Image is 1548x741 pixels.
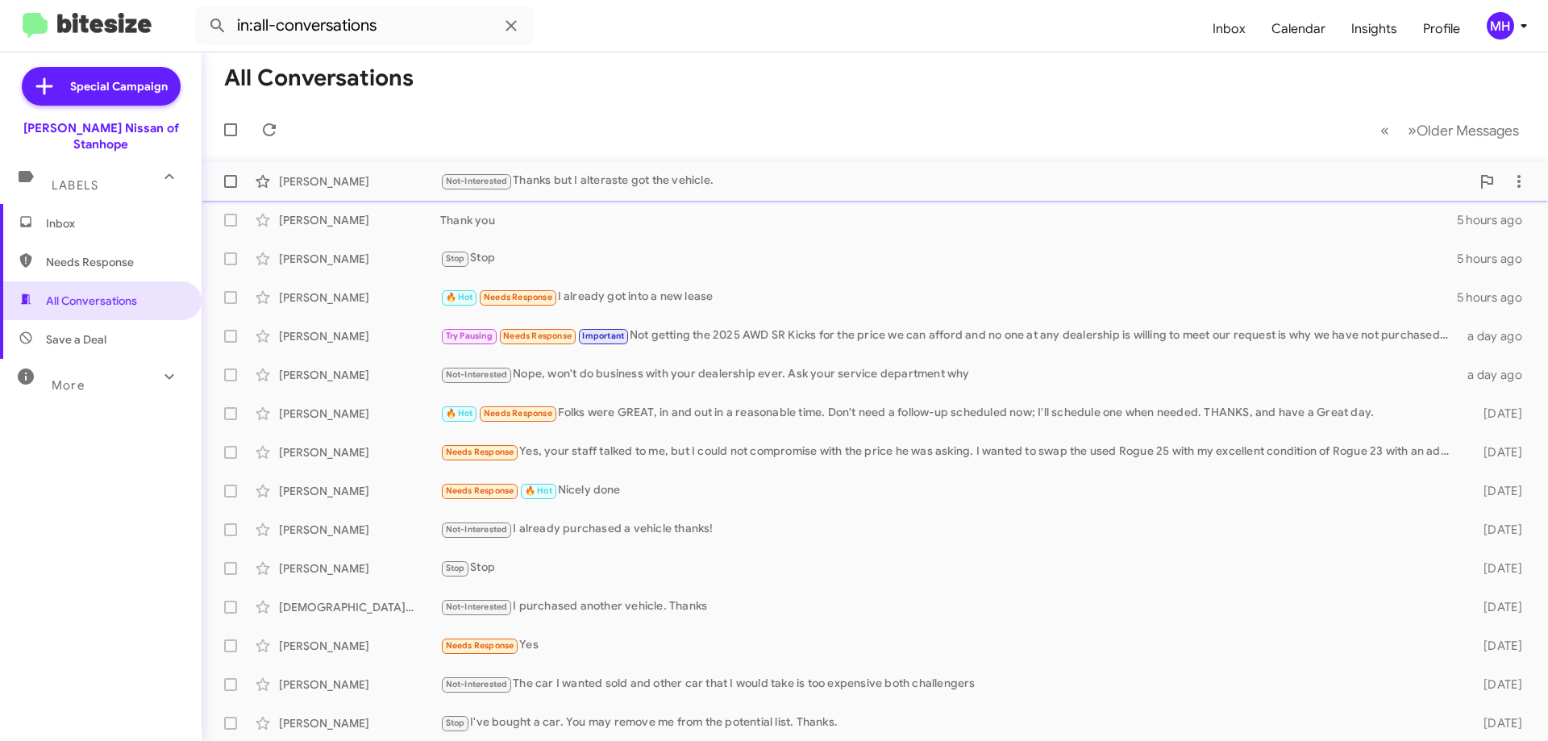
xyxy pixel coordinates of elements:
span: Needs Response [484,408,552,418]
input: Search [195,6,534,45]
div: [PERSON_NAME] [279,638,440,654]
span: 🔥 Hot [446,408,473,418]
div: [DATE] [1458,483,1535,499]
div: 5 hours ago [1457,251,1535,267]
div: [PERSON_NAME] [279,715,440,731]
div: a day ago [1458,328,1535,344]
div: MH [1487,12,1514,40]
button: MH [1473,12,1530,40]
span: Not-Interested [446,176,508,186]
div: [PERSON_NAME] [279,173,440,189]
div: Folks were GREAT, in and out in a reasonable time. Don't need a follow-up scheduled now; I'll sch... [440,404,1458,423]
div: [DATE] [1458,715,1535,731]
a: Special Campaign [22,67,181,106]
span: 🔥 Hot [525,485,552,496]
span: Not-Interested [446,679,508,689]
div: I already purchased a vehicle thanks! [440,520,1458,539]
div: [PERSON_NAME] [279,676,440,693]
div: Stop [440,249,1457,268]
div: [DATE] [1458,599,1535,615]
span: « [1380,120,1389,140]
a: Profile [1410,6,1473,52]
span: Needs Response [446,640,514,651]
div: [DATE] [1458,676,1535,693]
div: Stop [440,559,1458,577]
a: Inbox [1200,6,1259,52]
div: [PERSON_NAME] [279,522,440,538]
span: Needs Response [46,254,183,270]
div: Not getting the 2025 AWD SR Kicks for the price we can afford and no one at any dealership is wil... [440,327,1458,345]
span: Needs Response [503,331,572,341]
div: 5 hours ago [1457,289,1535,306]
span: Needs Response [484,292,552,302]
span: Save a Deal [46,331,106,348]
div: [DATE] [1458,406,1535,422]
div: [PERSON_NAME] [279,367,440,383]
div: [PERSON_NAME] [279,560,440,577]
span: Try Pausing [446,331,493,341]
span: All Conversations [46,293,137,309]
span: Inbox [46,215,183,231]
div: [PERSON_NAME] [279,483,440,499]
button: Previous [1371,114,1399,147]
a: Insights [1338,6,1410,52]
div: [PERSON_NAME] [279,406,440,422]
span: Not-Interested [446,369,508,380]
div: [PERSON_NAME] [279,444,440,460]
div: [DEMOGRAPHIC_DATA][PERSON_NAME] [279,599,440,615]
span: Needs Response [446,447,514,457]
span: Needs Response [446,485,514,496]
div: The car I wanted sold and other car that I would take is too expensive both challengers [440,675,1458,693]
span: 🔥 Hot [446,292,473,302]
div: [PERSON_NAME] [279,251,440,267]
button: Next [1398,114,1529,147]
div: [DATE] [1458,522,1535,538]
div: I've bought a car. You may remove me from the potential list. Thanks. [440,714,1458,732]
div: [DATE] [1458,444,1535,460]
span: Older Messages [1417,122,1519,139]
div: [PERSON_NAME] [279,289,440,306]
span: Not-Interested [446,602,508,612]
div: [DATE] [1458,638,1535,654]
div: [PERSON_NAME] [279,328,440,344]
div: Thank you [440,212,1457,228]
div: Thanks but I alteraste got the vehicle. [440,172,1471,190]
div: [DATE] [1458,560,1535,577]
span: Not-Interested [446,524,508,535]
span: » [1408,120,1417,140]
div: [PERSON_NAME] [279,212,440,228]
span: Labels [52,178,98,193]
div: I already got into a new lease [440,288,1457,306]
div: Yes [440,636,1458,655]
div: Yes, your staff talked to me, but I could not compromise with the price he was asking. I wanted t... [440,443,1458,461]
span: Stop [446,718,465,728]
div: Nicely done [440,481,1458,500]
span: More [52,378,85,393]
a: Calendar [1259,6,1338,52]
div: Nope, won't do business with your dealership ever. Ask your service department why [440,365,1458,384]
div: I purchased another vehicle. Thanks [440,597,1458,616]
div: 5 hours ago [1457,212,1535,228]
span: Stop [446,253,465,264]
h1: All Conversations [224,65,414,91]
nav: Page navigation example [1371,114,1529,147]
span: Important [582,331,624,341]
span: Stop [446,563,465,573]
div: a day ago [1458,367,1535,383]
span: Special Campaign [70,78,168,94]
